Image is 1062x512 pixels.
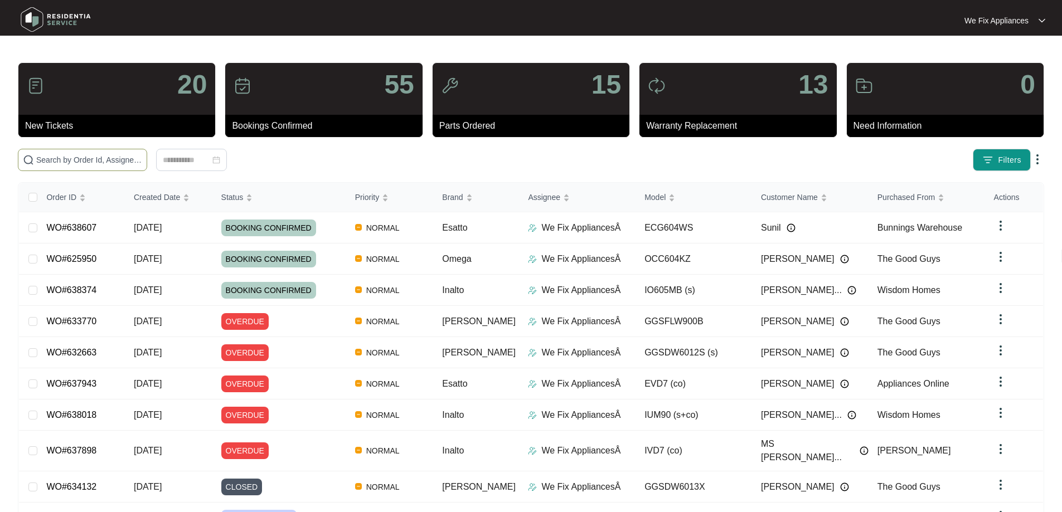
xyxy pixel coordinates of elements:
[1020,71,1035,98] p: 0
[232,119,422,133] p: Bookings Confirmed
[854,119,1044,133] p: Need Information
[877,410,940,420] span: Wisdom Homes
[221,407,269,423] span: OVERDUE
[442,379,467,388] span: Esatto
[442,446,464,455] span: Inalto
[877,254,940,264] span: The Good Guys
[355,255,362,262] img: Vercel Logo
[761,315,835,328] span: [PERSON_NAME]
[869,183,985,212] th: Purchased From
[994,375,1007,388] img: dropdown arrow
[134,191,180,203] span: Created Date
[362,284,404,297] span: NORMAL
[541,221,620,235] p: We Fix AppliancesÂ
[840,348,849,357] img: Info icon
[362,408,404,422] span: NORMAL
[528,255,537,264] img: Assigner Icon
[221,479,263,495] span: CLOSED
[355,447,362,454] img: Vercel Logo
[855,77,873,95] img: icon
[528,482,537,491] img: Assigner Icon
[840,255,849,264] img: Info icon
[46,446,96,455] a: WO#637898
[636,337,752,368] td: GGSDW6012S (s)
[648,77,666,95] img: icon
[46,223,96,232] a: WO#638607
[355,349,362,355] img: Vercel Logo
[840,482,849,491] img: Info icon
[636,306,752,337] td: GGSFLW900B
[591,71,621,98] p: 15
[442,191,463,203] span: Brand
[1031,153,1044,166] img: dropdown arrow
[221,313,269,330] span: OVERDUE
[877,191,935,203] span: Purchased From
[362,252,404,266] span: NORMAL
[442,482,516,491] span: [PERSON_NAME]
[134,410,162,420] span: [DATE]
[761,480,835,494] span: [PERSON_NAME]
[134,379,162,388] span: [DATE]
[234,77,251,95] img: icon
[761,191,818,203] span: Customer Name
[752,183,869,212] th: Customer Name
[46,348,96,357] a: WO#632663
[355,224,362,231] img: Vercel Logo
[134,446,162,455] span: [DATE]
[346,183,434,212] th: Priority
[847,411,856,420] img: Info icon
[528,446,537,455] img: Assigner Icon
[46,285,96,295] a: WO#638374
[433,183,519,212] th: Brand
[541,377,620,391] p: We Fix AppliancesÂ
[362,444,404,457] span: NORMAL
[355,318,362,324] img: Vercel Logo
[636,399,752,431] td: IUM90 (s+co)
[46,379,96,388] a: WO#637943
[994,313,1007,326] img: dropdown arrow
[221,251,316,267] span: BOOKING CONFIRMED
[636,243,752,275] td: OCC604KZ
[798,71,828,98] p: 13
[519,183,636,212] th: Assignee
[221,376,269,392] span: OVERDUE
[541,480,620,494] p: We Fix AppliancesÂ
[840,317,849,326] img: Info icon
[37,183,125,212] th: Order ID
[442,316,516,326] span: [PERSON_NAME]
[877,446,951,455] span: [PERSON_NAME]
[27,77,45,95] img: icon
[46,410,96,420] a: WO#638018
[541,252,620,266] p: We Fix AppliancesÂ
[973,149,1031,171] button: filter iconFilters
[636,212,752,243] td: ECG604WS
[541,444,620,457] p: We Fix AppliancesÂ
[761,221,781,235] span: Sunil
[362,480,404,494] span: NORMAL
[528,411,537,420] img: Assigner Icon
[177,71,207,98] p: 20
[221,191,244,203] span: Status
[761,284,842,297] span: [PERSON_NAME]...
[994,406,1007,420] img: dropdown arrow
[528,191,560,203] span: Assignee
[994,442,1007,456] img: dropdown arrow
[528,317,537,326] img: Assigner Icon
[355,286,362,293] img: Vercel Logo
[46,482,96,491] a: WO#634132
[134,482,162,491] span: [DATE]
[860,446,869,455] img: Info icon
[877,316,940,326] span: The Good Guys
[998,154,1021,166] span: Filters
[994,344,1007,357] img: dropdown arrow
[636,368,752,399] td: EVD7 (co)
[982,154,993,165] img: filter icon
[355,483,362,490] img: Vercel Logo
[877,348,940,357] span: The Good Guys
[221,220,316,236] span: BOOKING CONFIRMED
[46,316,96,326] a: WO#633770
[787,223,796,232] img: Info icon
[528,223,537,232] img: Assigner Icon
[134,285,162,295] span: [DATE]
[761,252,835,266] span: [PERSON_NAME]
